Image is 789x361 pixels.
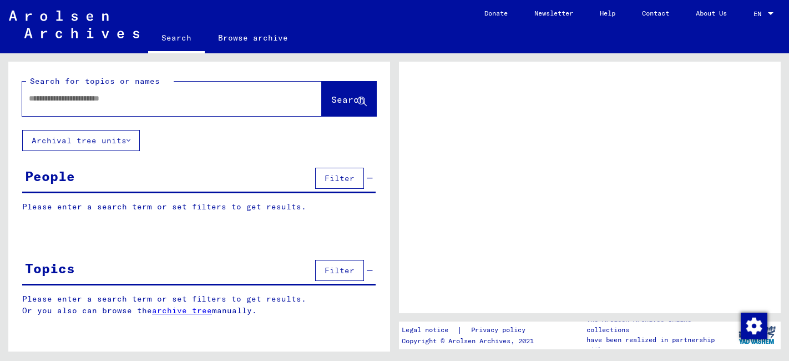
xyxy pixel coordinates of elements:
[402,324,457,336] a: Legal notice
[753,10,766,18] span: EN
[325,265,355,275] span: Filter
[586,315,733,335] p: The Arolsen Archives online collections
[30,76,160,86] mat-label: Search for topics or names
[586,335,733,355] p: have been realized in partnership with
[148,24,205,53] a: Search
[22,293,376,317] p: Please enter a search term or set filters to get results. Or you also can browse the manually.
[315,260,364,281] button: Filter
[315,168,364,189] button: Filter
[205,24,301,51] a: Browse archive
[402,336,539,346] p: Copyright © Arolsen Archives, 2021
[322,82,376,116] button: Search
[331,94,365,105] span: Search
[9,11,139,38] img: Arolsen_neg.svg
[325,173,355,183] span: Filter
[22,130,140,151] button: Archival tree units
[736,321,778,349] img: yv_logo.png
[740,312,767,339] div: Change consent
[25,258,75,278] div: Topics
[462,324,539,336] a: Privacy policy
[152,305,212,315] a: archive tree
[741,313,767,339] img: Change consent
[22,201,376,213] p: Please enter a search term or set filters to get results.
[402,324,539,336] div: |
[25,166,75,186] div: People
